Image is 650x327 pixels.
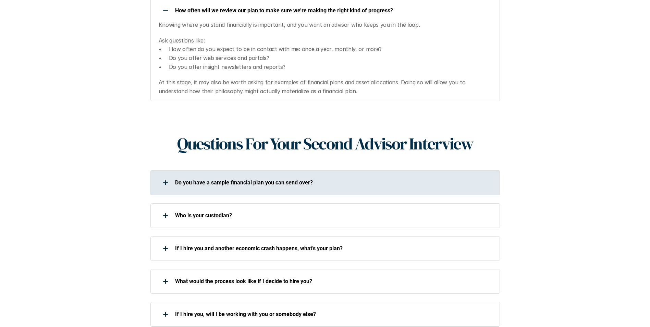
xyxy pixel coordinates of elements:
p: How often do you expect to be in contact with me: once a year, monthly, or more? [169,45,491,54]
p: What would the process look like if I decide to hire you? [175,278,491,284]
p: How often will we review our plan to make sure we’re making the right kind of progress? [175,7,491,14]
p: Knowing where you stand financially is important, and you want an advisor who keeps you in the loop. [159,21,491,29]
p: If I hire you, will I be working with you or somebody else? [175,311,491,317]
p: Do you have a sample financial plan you can send over? [175,179,491,186]
h1: Questions For Your Second Advisor Interview [177,134,473,154]
p: If I hire you and another economic crash happens, what’s your plan? [175,245,491,252]
p: Ask questions like: [159,36,491,45]
p: Who is your custodian? [175,212,491,219]
p: Do you offer insight newsletters and reports? [169,63,491,72]
p: At this stage, it may also be worth asking for examples of financial plans and asset allocations.... [159,78,491,96]
p: Do you offer web services and portals? [169,54,491,63]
